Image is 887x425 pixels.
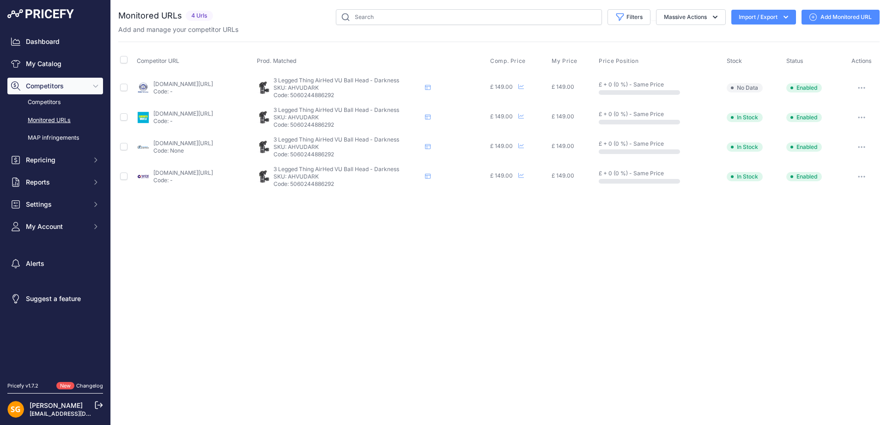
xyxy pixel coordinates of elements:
[26,222,86,231] span: My Account
[599,140,664,147] span: £ + 0 (0 %) - Same Price
[153,80,213,87] a: [DOMAIN_NAME][URL]
[118,25,238,34] p: Add and manage your competitor URLs
[153,169,213,176] a: [DOMAIN_NAME][URL]
[552,172,574,179] span: £ 149.00
[7,55,103,72] a: My Catalog
[727,57,742,64] span: Stock
[786,142,822,152] span: Enabled
[599,111,664,117] span: £ + 0 (0 %) - Same Price
[273,151,421,158] p: Code: 5060244886292
[76,382,103,389] a: Changelog
[490,142,513,149] span: £ 149.00
[118,9,182,22] h2: Monitored URLs
[153,110,213,117] a: [DOMAIN_NAME][URL]
[273,180,421,188] p: Code: 5060244886292
[727,83,763,92] span: No Data
[26,200,86,209] span: Settings
[7,382,38,390] div: Pricefy v1.7.2
[56,382,74,390] span: New
[186,11,213,21] span: 4 Urls
[7,174,103,191] button: Reports
[7,196,103,213] button: Settings
[273,136,399,143] span: 3 Legged Thing AirHed VU Ball Head - Darkness
[490,83,513,90] span: £ 149.00
[802,10,880,25] a: Add Monitored URL
[7,94,103,111] a: Competitors
[26,178,86,187] span: Reports
[786,172,822,181] span: Enabled
[731,10,796,25] button: Import / Export
[7,130,103,146] a: MAP infringements
[153,117,213,125] p: Code: -
[273,121,421,129] p: Code: 5060244886292
[153,88,213,95] p: Code: -
[7,218,103,235] button: My Account
[153,147,213,154] p: Code: None
[786,57,803,64] span: Status
[727,172,763,181] span: In Stock
[786,83,822,92] span: Enabled
[727,142,763,152] span: In Stock
[552,142,574,149] span: £ 149.00
[599,57,640,65] button: Price Position
[727,113,763,122] span: In Stock
[7,112,103,129] a: Monitored URLs
[786,113,822,122] span: Enabled
[490,172,513,179] span: £ 149.00
[490,57,528,65] button: Comp. Price
[30,401,83,409] a: [PERSON_NAME]
[273,106,399,113] span: 3 Legged Thing AirHed VU Ball Head - Darkness
[7,9,74,18] img: Pricefy Logo
[656,9,726,25] button: Massive Actions
[273,143,421,151] p: SKU: AHVUDARK
[257,57,297,64] span: Prod. Matched
[552,57,579,65] button: My Price
[273,173,421,180] p: SKU: AHVUDARK
[153,177,213,184] p: Code: -
[273,92,421,99] p: Code: 5060244886292
[273,114,421,121] p: SKU: AHVUDARK
[336,9,602,25] input: Search
[7,33,103,50] a: Dashboard
[153,140,213,147] a: [DOMAIN_NAME][URL]
[490,57,526,65] span: Comp. Price
[599,81,664,88] span: £ + 0 (0 %) - Same Price
[490,113,513,120] span: £ 149.00
[26,81,86,91] span: Competitors
[26,155,86,165] span: Repricing
[7,255,103,272] a: Alerts
[273,77,399,84] span: 3 Legged Thing AirHed VU Ball Head - Darkness
[30,410,126,417] a: [EMAIL_ADDRESS][DOMAIN_NAME]
[137,57,179,64] span: Competitor URL
[273,166,399,172] span: 3 Legged Thing AirHed VU Ball Head - Darkness
[273,84,421,92] p: SKU: AHVUDARK
[552,113,574,120] span: £ 149.00
[599,170,664,177] span: £ + 0 (0 %) - Same Price
[7,152,103,168] button: Repricing
[7,33,103,371] nav: Sidebar
[7,78,103,94] button: Competitors
[552,57,577,65] span: My Price
[552,83,574,90] span: £ 149.00
[599,57,638,65] span: Price Position
[7,290,103,307] a: Suggest a feature
[851,57,872,64] span: Actions
[608,9,650,25] button: Filters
